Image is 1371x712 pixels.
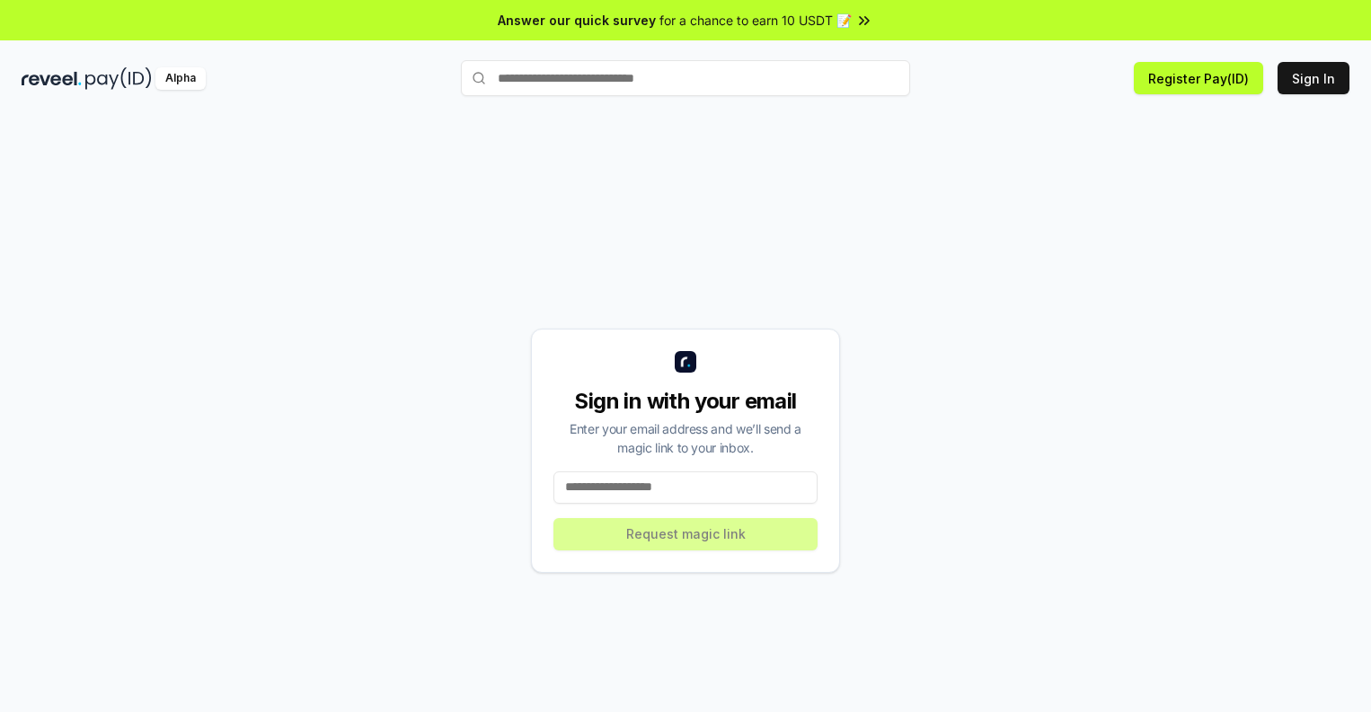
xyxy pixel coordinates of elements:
button: Register Pay(ID) [1134,62,1263,94]
img: pay_id [85,67,152,90]
span: for a chance to earn 10 USDT 📝 [659,11,852,30]
img: logo_small [675,351,696,373]
img: reveel_dark [22,67,82,90]
div: Sign in with your email [553,387,818,416]
div: Enter your email address and we’ll send a magic link to your inbox. [553,419,818,457]
span: Answer our quick survey [498,11,656,30]
div: Alpha [155,67,206,90]
button: Sign In [1278,62,1349,94]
